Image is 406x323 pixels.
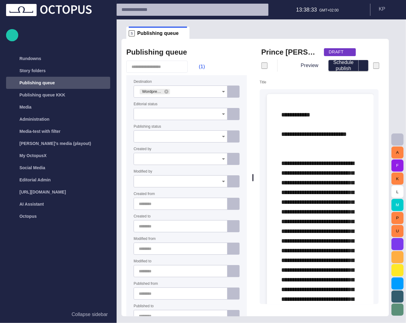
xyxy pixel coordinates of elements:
[6,101,110,113] div: Media
[19,189,66,195] p: [URL][DOMAIN_NAME]
[219,87,228,96] button: Open
[134,102,158,106] label: Editorial status
[391,212,404,224] button: P
[391,199,404,211] button: M
[134,304,154,308] label: Published to
[219,155,228,163] button: Open
[134,170,152,174] label: Modified by
[219,177,228,186] button: Open
[391,186,404,198] button: L
[190,61,208,72] button: (1)
[19,128,60,134] p: Media-test with filter
[329,60,359,71] button: Schedule publish
[19,201,44,207] p: AI Assistant
[134,192,155,196] label: Created from
[19,68,46,74] p: Story folders
[134,214,151,219] label: Created to
[319,8,339,13] p: GMT+02:00
[19,213,37,219] p: Octopus
[6,210,110,222] div: Octopus
[324,48,356,56] button: DRAFT
[19,165,45,171] p: Social Media
[6,186,110,198] div: [URL][DOMAIN_NAME]
[134,237,156,241] label: Modified from
[6,4,92,16] img: Octopus News Room
[134,282,158,286] label: Published from
[391,173,404,185] button: K
[391,146,404,159] button: A
[260,80,266,85] label: Title
[140,89,170,94] div: Wordpress Reunion
[137,30,179,36] span: Publishing queue
[19,80,55,86] p: Publishing queue
[134,80,152,84] label: Destination
[19,177,51,183] p: Editorial Admin
[19,56,41,62] p: Rundowns
[134,259,152,264] label: Modified to
[6,308,110,321] button: Collapse sidebar
[72,311,108,318] p: Collapse sidebar
[219,110,228,118] button: Open
[19,116,49,122] p: Administration
[126,27,189,39] div: SPublishing queue
[329,60,369,71] div: Button group with publish options
[126,48,187,56] h2: Publishing queue
[6,125,110,137] div: Media-test with filter
[391,225,404,237] button: U
[134,125,161,129] label: Publishing status
[6,198,110,210] div: AI Assistant
[134,147,152,151] label: Created by
[129,30,135,36] p: S
[6,137,110,150] div: [PERSON_NAME]'s media (playout)
[19,92,65,98] p: Publishing queue KKK
[296,6,317,14] p: 13:38:33
[19,104,32,110] p: Media
[6,52,110,222] ul: main menu
[379,5,385,13] p: K P
[19,153,46,159] p: My OctopusX
[391,160,404,172] button: F
[261,47,319,57] h2: Prince William to leave the military
[287,60,324,71] button: Preview
[374,4,402,15] button: KP
[219,132,228,141] button: Open
[140,89,165,95] span: Wordpress Reunion
[359,60,368,71] button: select publish option
[6,77,110,89] div: Publishing queue
[19,140,91,146] p: [PERSON_NAME]'s media (playout)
